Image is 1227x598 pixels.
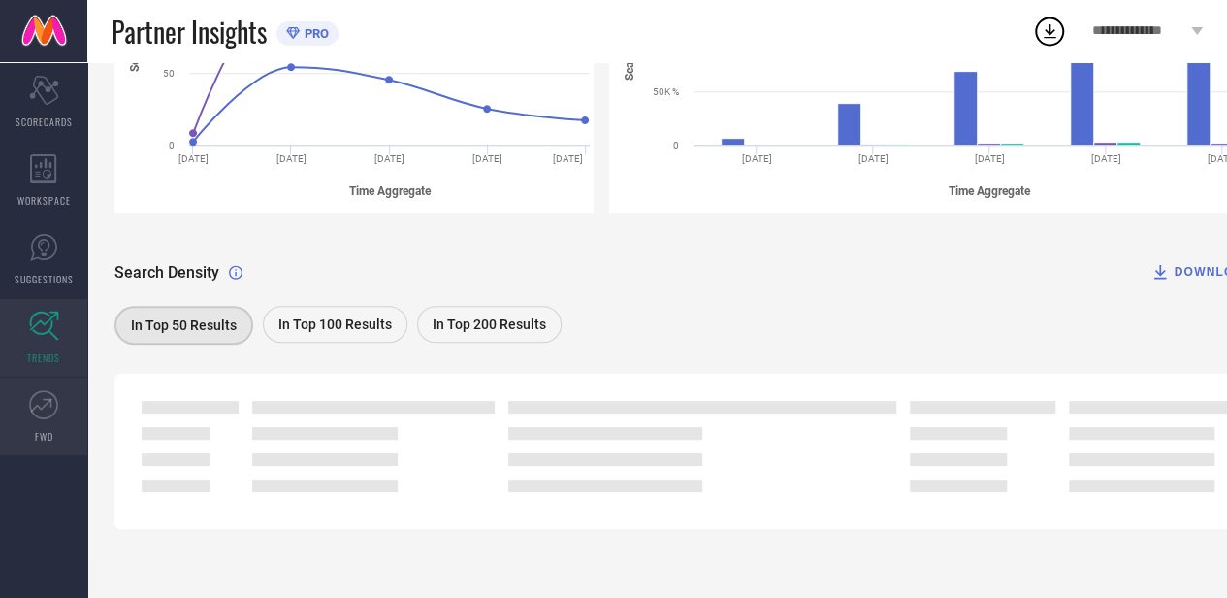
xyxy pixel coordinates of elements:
[27,350,60,365] span: TRENDS
[35,429,53,444] span: FWD
[374,153,404,164] text: [DATE]
[163,68,175,79] text: 50
[975,153,1005,164] text: [DATE]
[15,272,74,286] span: SUGGESTIONS
[16,115,73,129] span: SCORECARDS
[128,2,142,72] tspan: Search Count
[276,153,307,164] text: [DATE]
[553,153,583,164] text: [DATE]
[300,26,329,41] span: PRO
[1091,153,1121,164] text: [DATE]
[169,140,175,150] text: 0
[949,184,1031,198] tspan: Time Aggregate
[1032,14,1067,49] div: Open download list
[472,153,502,164] text: [DATE]
[433,316,546,332] span: In Top 200 Results
[349,184,432,198] tspan: Time Aggregate
[653,86,679,97] text: 50K %
[112,12,267,51] span: Partner Insights
[131,317,237,333] span: In Top 50 Results
[858,153,888,164] text: [DATE]
[278,316,392,332] span: In Top 100 Results
[114,263,219,282] span: Search Density
[673,140,679,150] text: 0
[742,153,772,164] text: [DATE]
[178,153,209,164] text: [DATE]
[17,193,71,208] span: WORKSPACE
